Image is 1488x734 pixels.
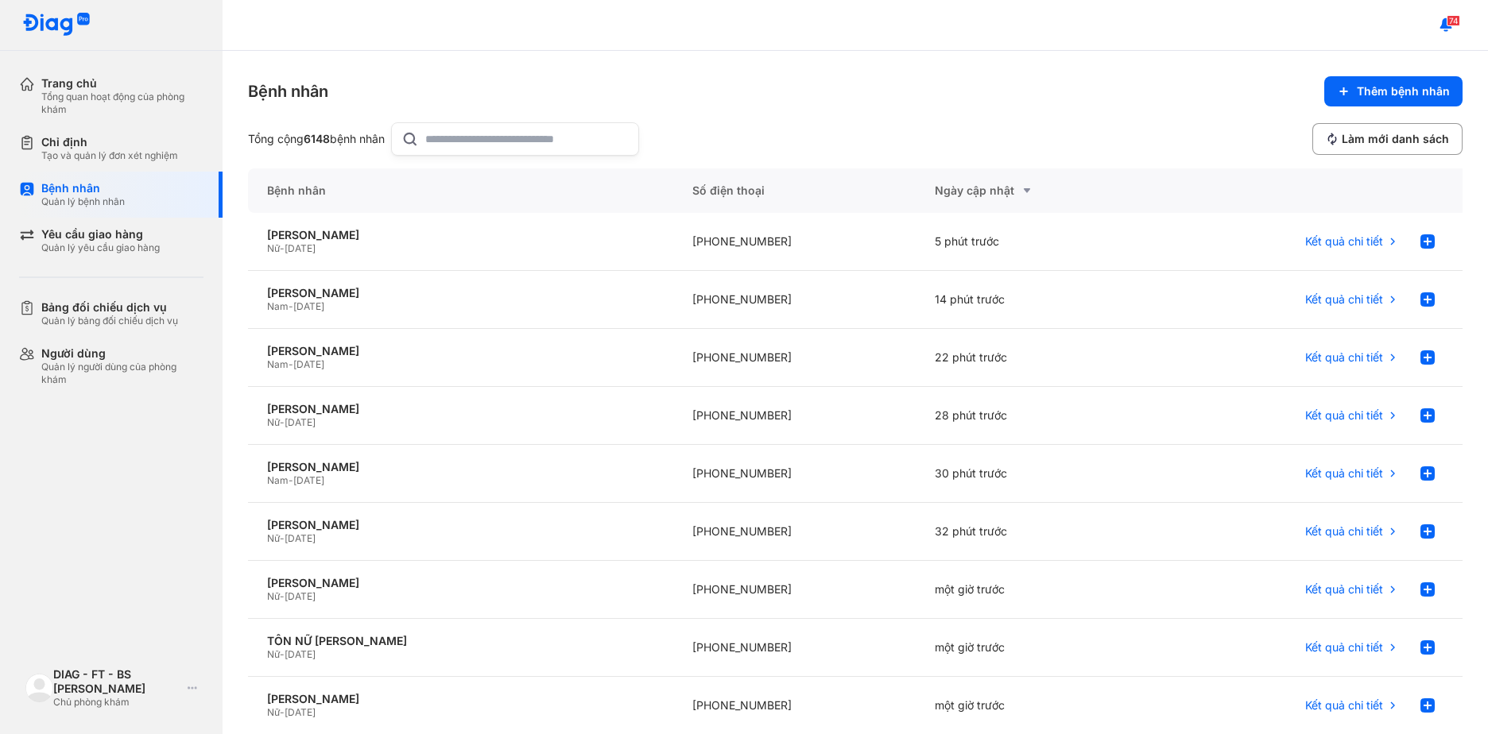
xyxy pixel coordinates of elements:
[280,416,285,428] span: -
[41,361,203,386] div: Quản lý người dùng của phòng khám
[673,271,916,329] div: [PHONE_NUMBER]
[916,619,1159,677] div: một giờ trước
[1342,132,1449,146] span: Làm mới danh sách
[267,590,280,602] span: Nữ
[673,329,916,387] div: [PHONE_NUMBER]
[25,674,53,701] img: logo
[267,576,654,590] div: [PERSON_NAME]
[1312,123,1463,155] button: Làm mới danh sách
[289,474,293,486] span: -
[41,149,178,162] div: Tạo và quản lý đơn xét nghiệm
[673,619,916,677] div: [PHONE_NUMBER]
[1305,350,1383,365] span: Kết quả chi tiết
[916,503,1159,561] div: 32 phút trước
[673,561,916,619] div: [PHONE_NUMBER]
[267,648,280,660] span: Nữ
[673,168,916,213] div: Số điện thoại
[1305,234,1383,249] span: Kết quả chi tiết
[41,91,203,116] div: Tổng quan hoạt động của phòng khám
[1305,698,1383,713] span: Kết quả chi tiết
[673,503,916,561] div: [PHONE_NUMBER]
[267,518,654,532] div: [PERSON_NAME]
[267,228,654,242] div: [PERSON_NAME]
[1324,76,1463,106] button: Thêm bệnh nhân
[267,634,654,648] div: TÔN NỮ [PERSON_NAME]
[267,474,289,486] span: Nam
[1305,524,1383,539] span: Kết quả chi tiết
[304,132,330,145] span: 6148
[1305,466,1383,481] span: Kết quả chi tiết
[285,242,316,254] span: [DATE]
[267,242,280,254] span: Nữ
[916,561,1159,619] div: một giờ trước
[285,648,316,660] span: [DATE]
[267,692,654,706] div: [PERSON_NAME]
[41,76,203,91] div: Trang chủ
[1357,84,1450,99] span: Thêm bệnh nhân
[41,346,203,361] div: Người dùng
[673,445,916,503] div: [PHONE_NUMBER]
[22,13,91,37] img: logo
[53,696,181,709] div: Chủ phòng khám
[41,241,160,254] div: Quản lý yêu cầu giao hàng
[916,387,1159,445] div: 28 phút trước
[280,590,285,602] span: -
[267,532,280,544] span: Nữ
[285,706,316,718] span: [DATE]
[673,213,916,271] div: [PHONE_NUMBER]
[41,195,125,208] div: Quản lý bệnh nhân
[293,358,324,370] span: [DATE]
[41,227,160,241] div: Yêu cầu giao hàng
[935,181,1140,200] div: Ngày cập nhật
[1305,408,1383,423] span: Kết quả chi tiết
[916,213,1159,271] div: 5 phút trước
[1305,292,1383,307] span: Kết quả chi tiết
[293,474,324,486] span: [DATE]
[1305,582,1383,597] span: Kết quả chi tiết
[248,80,328,102] div: Bệnh nhân
[285,532,316,544] span: [DATE]
[1447,15,1460,26] span: 74
[1305,640,1383,655] span: Kết quả chi tiết
[267,402,654,416] div: [PERSON_NAME]
[267,358,289,370] span: Nam
[267,344,654,358] div: [PERSON_NAME]
[280,706,285,718] span: -
[41,135,178,149] div: Chỉ định
[285,590,316,602] span: [DATE]
[248,168,673,213] div: Bệnh nhân
[673,387,916,445] div: [PHONE_NUMBER]
[53,667,181,696] div: DIAG - FT - BS [PERSON_NAME]
[280,648,285,660] span: -
[280,242,285,254] span: -
[41,315,178,327] div: Quản lý bảng đối chiếu dịch vụ
[289,358,293,370] span: -
[916,329,1159,387] div: 22 phút trước
[41,181,125,195] div: Bệnh nhân
[267,460,654,474] div: [PERSON_NAME]
[267,300,289,312] span: Nam
[285,416,316,428] span: [DATE]
[916,445,1159,503] div: 30 phút trước
[267,286,654,300] div: [PERSON_NAME]
[916,271,1159,329] div: 14 phút trước
[267,706,280,718] span: Nữ
[280,532,285,544] span: -
[248,132,385,146] div: Tổng cộng bệnh nhân
[41,300,178,315] div: Bảng đối chiếu dịch vụ
[267,416,280,428] span: Nữ
[289,300,293,312] span: -
[293,300,324,312] span: [DATE]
